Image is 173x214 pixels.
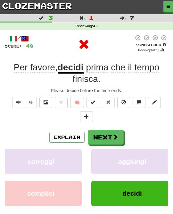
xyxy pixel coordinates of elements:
[134,62,159,73] span: tempo
[148,97,161,108] button: Edit sentence (alt+d)
[14,62,28,73] span: Per
[93,24,97,28] strong: All
[86,62,108,73] span: prima
[89,14,94,21] span: 1
[27,158,54,165] span: correggi
[120,16,126,20] span: :
[26,43,34,49] span: 48
[117,97,130,108] button: Ignore sentence (alt+i)
[27,190,54,197] span: complici
[49,132,85,143] button: Explain
[128,62,132,73] span: il
[111,62,125,73] span: che
[79,16,85,20] span: :
[122,190,142,197] span: decidi
[11,97,37,111] div: Text-to-speech controls
[134,42,168,47] div: Mastered
[12,97,25,108] button: Play sentence audio (ctl+space)
[39,97,52,108] button: Show image (alt+x)
[55,97,68,108] button: Favorite sentence (alt+f)
[138,48,159,52] small: Review: [DATE]
[118,158,146,165] span: aggiungi
[102,97,115,108] button: Reset to 0% Mastered (alt+r)
[30,62,55,73] span: favore
[25,97,37,108] button: ½
[5,35,34,43] div: /
[136,43,141,47] span: 0 %
[48,14,53,21] span: 3
[14,62,58,73] span: ,
[70,97,84,108] button: 🧠
[91,181,173,206] button: decidi
[86,97,99,108] button: Set this sentence to 100% Mastered (alt+m)
[72,74,98,84] span: finisca
[80,111,93,122] button: Add to collection (alt+a)
[88,130,124,145] button: Next
[133,97,145,108] button: Discuss sentence (alt+u)
[5,44,22,48] span: Score:
[91,149,173,174] button: aggiungi
[72,62,159,84] span: .
[58,62,84,74] u: decidi
[39,16,45,20] span: :
[5,87,168,94] div: Please decide before the time ends.
[130,14,134,21] span: 7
